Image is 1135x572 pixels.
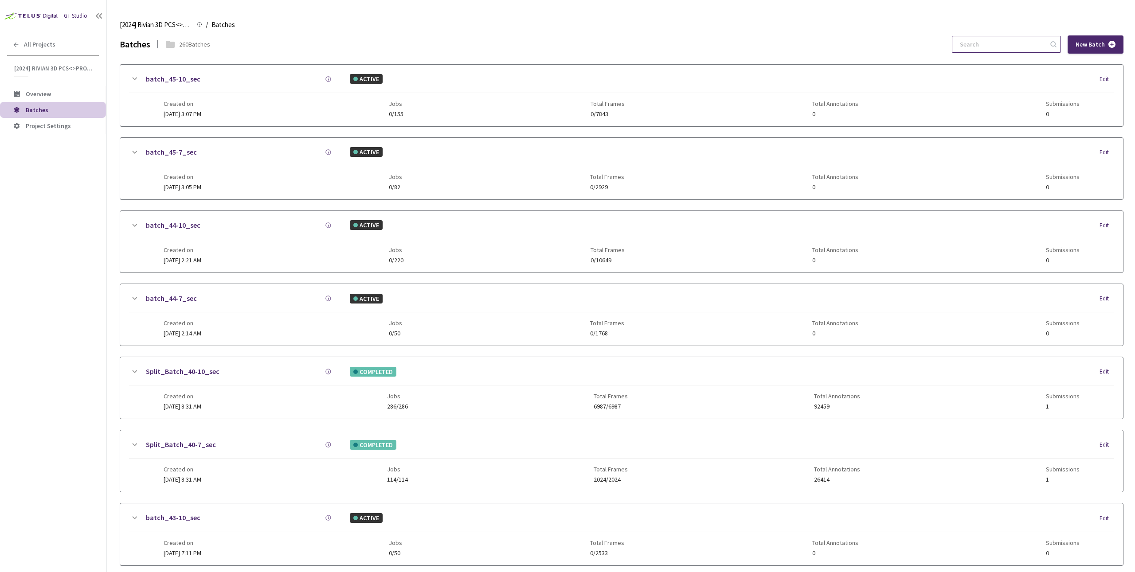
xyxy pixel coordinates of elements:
div: Edit [1100,294,1114,303]
div: Split_Batch_40-7_secCOMPLETEDEditCreated on[DATE] 8:31 AMJobs114/114Total Frames2024/2024Total An... [120,430,1123,492]
span: Overview [26,90,51,98]
span: Total Annotations [812,246,858,253]
span: Total Frames [590,539,624,546]
span: [DATE] 8:31 AM [164,475,201,483]
span: 0 [1046,111,1080,117]
div: ACTIVE [350,220,383,230]
span: 1 [1046,403,1080,410]
span: Submissions [1046,173,1080,180]
a: Split_Batch_40-10_sec [146,366,219,377]
span: 0/1768 [590,330,624,337]
span: 0 [812,111,858,117]
div: Edit [1100,367,1114,376]
span: [2024] Rivian 3D PCS<>Production [14,65,94,72]
div: GT Studio [64,12,87,20]
span: 0/10649 [591,257,625,264]
span: Total Frames [594,393,628,400]
div: COMPLETED [350,367,396,377]
div: ACTIVE [350,294,383,304]
div: Batches [120,38,150,51]
span: [DATE] 2:14 AM [164,329,201,337]
span: 2024/2024 [594,476,628,483]
span: 92459 [814,403,860,410]
span: Jobs [389,173,402,180]
span: Jobs [387,393,408,400]
span: Total Annotations [812,319,858,327]
span: [DATE] 2:21 AM [164,256,201,264]
div: Edit [1100,514,1114,523]
div: batch_44-7_secACTIVEEditCreated on[DATE] 2:14 AMJobs0/50Total Frames0/1768Total Annotations0Submi... [120,284,1123,346]
span: 0/155 [389,111,403,117]
div: Edit [1100,148,1114,157]
div: batch_44-10_secACTIVEEditCreated on[DATE] 2:21 AMJobs0/220Total Frames0/10649Total Annotations0Su... [120,211,1123,272]
span: Created on [164,173,201,180]
div: batch_43-10_secACTIVEEditCreated on[DATE] 7:11 PMJobs0/50Total Frames0/2533Total Annotations0Subm... [120,503,1123,565]
span: 0/50 [389,330,402,337]
span: 0/2533 [590,550,624,556]
span: 0/50 [389,550,402,556]
span: Total Annotations [812,173,858,180]
span: [DATE] 3:05 PM [164,183,201,191]
span: Total Annotations [814,466,860,473]
span: Total Frames [590,319,624,327]
div: Edit [1100,440,1114,449]
div: ACTIVE [350,74,383,84]
span: Submissions [1046,393,1080,400]
span: 0 [1046,184,1080,191]
div: batch_45-10_secACTIVEEditCreated on[DATE] 3:07 PMJobs0/155Total Frames0/7843Total Annotations0Sub... [120,65,1123,126]
span: Jobs [389,319,402,327]
a: batch_45-7_sec [146,147,197,158]
span: [DATE] 3:07 PM [164,110,201,118]
span: 26414 [814,476,860,483]
input: Search [955,36,1049,52]
div: 260 Batches [179,40,210,49]
span: 0 [1046,330,1080,337]
span: 0/2929 [590,184,624,191]
a: batch_44-7_sec [146,293,197,304]
span: Total Frames [590,173,624,180]
span: [DATE] 7:11 PM [164,549,201,557]
span: Created on [164,466,201,473]
span: 0 [812,550,858,556]
a: batch_44-10_sec [146,220,200,231]
div: ACTIVE [350,513,383,523]
span: Total Frames [591,100,625,107]
span: Created on [164,100,201,107]
span: Created on [164,539,201,546]
span: Batches [211,19,235,30]
a: batch_43-10_sec [146,512,200,523]
div: ACTIVE [350,147,383,157]
span: 0 [1046,257,1080,264]
span: Total Annotations [812,100,858,107]
span: Created on [164,393,201,400]
span: All Projects [24,41,55,48]
span: Created on [164,246,201,253]
span: Submissions [1046,319,1080,327]
span: 1 [1046,476,1080,483]
span: Jobs [387,466,408,473]
a: batch_45-10_sec [146,74,200,85]
span: Jobs [389,539,402,546]
span: 0/82 [389,184,402,191]
span: Submissions [1046,100,1080,107]
span: 0 [812,184,858,191]
span: [DATE] 8:31 AM [164,402,201,410]
a: Split_Batch_40-7_sec [146,439,216,450]
span: Created on [164,319,201,327]
div: batch_45-7_secACTIVEEditCreated on[DATE] 3:05 PMJobs0/82Total Frames0/2929Total Annotations0Submi... [120,138,1123,199]
span: New Batch [1076,41,1105,48]
span: Jobs [389,100,403,107]
div: COMPLETED [350,440,396,450]
div: Edit [1100,221,1114,230]
li: / [206,19,208,30]
span: [2024] Rivian 3D PCS<>Production [120,19,192,30]
span: Total Frames [594,466,628,473]
span: Batches [26,106,48,114]
span: Jobs [389,246,403,253]
span: 0 [812,330,858,337]
div: Split_Batch_40-10_secCOMPLETEDEditCreated on[DATE] 8:31 AMJobs286/286Total Frames6987/6987Total A... [120,357,1123,419]
span: Submissions [1046,246,1080,253]
span: 0/220 [389,257,403,264]
span: Submissions [1046,466,1080,473]
span: 6987/6987 [594,403,628,410]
